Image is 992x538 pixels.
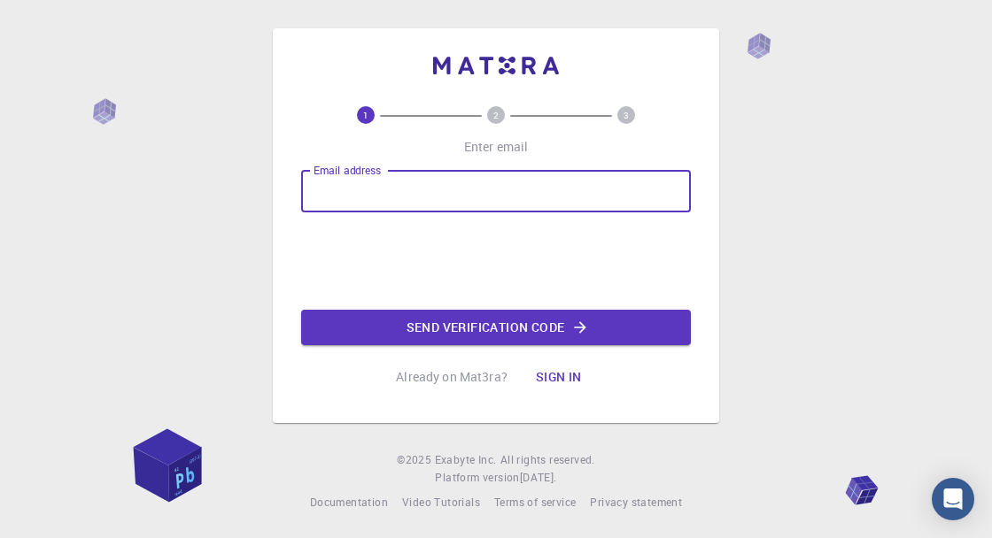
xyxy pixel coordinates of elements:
span: [DATE] . [520,470,557,484]
span: Platform version [435,469,519,487]
p: Enter email [464,138,529,156]
span: All rights reserved. [500,451,595,469]
text: 1 [363,109,368,121]
button: Send verification code [301,310,691,345]
button: Sign in [522,359,596,395]
span: Privacy statement [590,495,682,509]
a: Documentation [310,494,388,511]
iframe: reCAPTCHA [361,227,631,296]
text: 3 [624,109,629,121]
div: Open Intercom Messenger [932,478,974,520]
text: 2 [493,109,499,121]
span: Exabyte Inc. [435,452,497,466]
a: Video Tutorials [402,494,480,511]
span: © 2025 [397,451,434,469]
span: Terms of service [494,495,576,509]
p: Already on Mat3ra? [396,368,508,386]
a: [DATE]. [520,469,557,487]
a: Exabyte Inc. [435,451,497,469]
a: Terms of service [494,494,576,511]
a: Privacy statement [590,494,682,511]
span: Documentation [310,495,388,509]
label: Email address [314,163,381,178]
span: Video Tutorials [402,495,480,509]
